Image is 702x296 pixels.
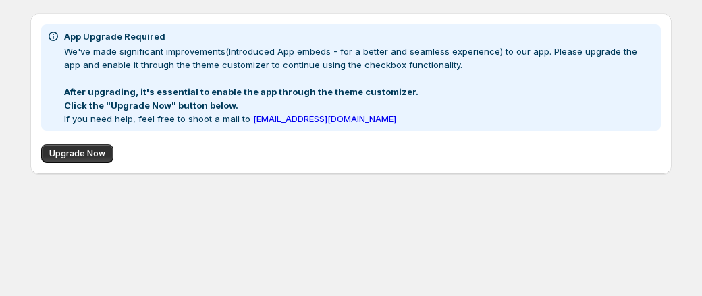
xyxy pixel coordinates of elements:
[64,100,238,111] b: Click the "Upgrade Now" button below.
[64,45,655,125] p: We've made significant improvements(Introduced App embeds - for a better and seamless experience)...
[253,113,396,124] a: [EMAIL_ADDRESS][DOMAIN_NAME]
[64,86,418,97] b: After upgrading, it's essential to enable the app through the theme customizer.
[41,144,113,163] button: Upgrade Now
[49,148,105,159] span: Upgrade Now
[64,30,655,43] h2: App Upgrade Required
